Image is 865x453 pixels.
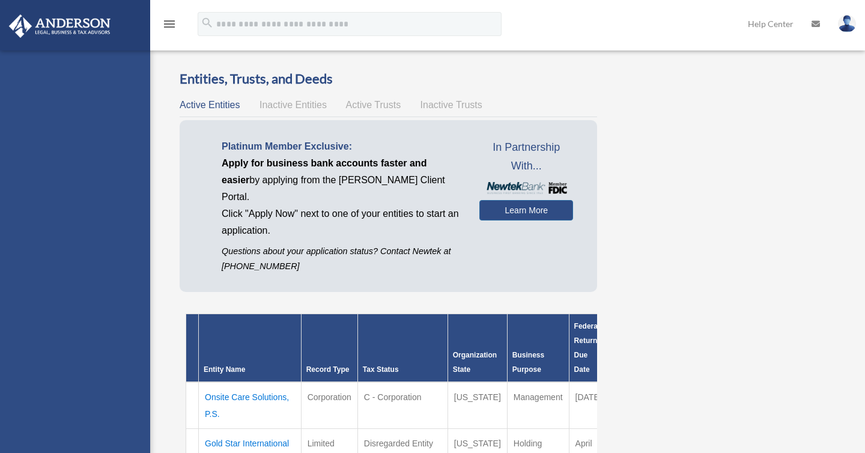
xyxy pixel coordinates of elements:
[507,314,569,383] th: Business Purpose
[199,314,302,383] th: Entity Name
[569,314,608,383] th: Federal Return Due Date
[222,158,426,185] span: Apply for business bank accounts faster and easier
[301,314,357,383] th: Record Type
[420,100,482,110] span: Inactive Trusts
[448,382,507,429] td: [US_STATE]
[222,244,461,274] p: Questions about your application status? Contact Newtek at [PHONE_NUMBER]
[222,138,461,155] p: Platinum Member Exclusive:
[259,100,327,110] span: Inactive Entities
[201,16,214,29] i: search
[479,138,573,176] span: In Partnership With...
[199,382,302,429] td: Onsite Care Solutions, P.S.
[507,382,569,429] td: Management
[180,100,240,110] span: Active Entities
[346,100,401,110] span: Active Trusts
[5,14,114,38] img: Anderson Advisors Platinum Portal
[301,382,357,429] td: Corporation
[222,155,461,205] p: by applying from the [PERSON_NAME] Client Portal.
[222,205,461,239] p: Click "Apply Now" next to one of your entities to start an application.
[180,70,597,88] h3: Entities, Trusts, and Deeds
[357,314,448,383] th: Tax Status
[838,15,856,32] img: User Pic
[448,314,507,383] th: Organization State
[357,382,448,429] td: C - Corporation
[479,200,573,220] a: Learn More
[485,182,567,194] img: NewtekBankLogoSM.png
[162,17,177,31] i: menu
[162,21,177,31] a: menu
[569,382,608,429] td: [DATE]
